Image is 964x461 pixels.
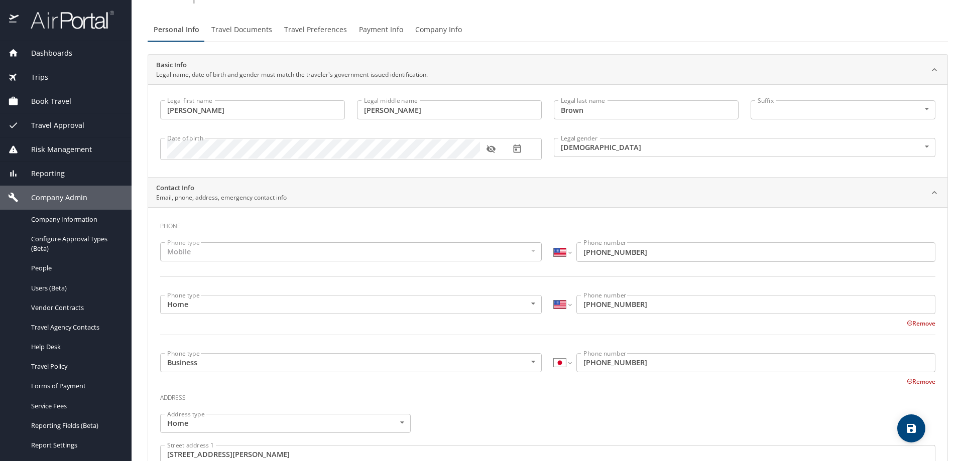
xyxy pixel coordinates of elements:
[907,319,935,328] button: Remove
[148,18,948,42] div: Profile
[156,193,287,202] p: Email, phone, address, emergency contact info
[31,323,119,332] span: Travel Agency Contacts
[148,178,947,208] div: Contact InfoEmail, phone, address, emergency contact info
[31,342,119,352] span: Help Desk
[211,24,272,36] span: Travel Documents
[156,60,428,70] h2: Basic Info
[156,70,428,79] p: Legal name, date of birth and gender must match the traveler's government-issued identification.
[751,100,935,119] div: ​
[31,283,119,293] span: Users (Beta)
[160,295,542,314] div: Home
[19,192,87,203] span: Company Admin
[160,215,935,232] h3: Phone
[156,183,287,193] h2: Contact Info
[19,72,48,83] span: Trips
[31,263,119,273] span: People
[160,242,542,261] div: Mobile
[31,440,119,450] span: Report Settings
[148,84,947,177] div: Basic InfoLegal name, date of birth and gender must match the traveler's government-issued identi...
[907,377,935,386] button: Remove
[415,24,462,36] span: Company Info
[19,144,92,155] span: Risk Management
[19,48,72,59] span: Dashboards
[154,24,199,36] span: Personal Info
[19,96,71,107] span: Book Travel
[148,55,947,85] div: Basic InfoLegal name, date of birth and gender must match the traveler's government-issued identi...
[31,234,119,253] span: Configure Approval Types (Beta)
[31,215,119,224] span: Company Information
[20,10,114,30] img: airportal-logo.png
[31,421,119,430] span: Reporting Fields (Beta)
[554,138,935,157] div: [DEMOGRAPHIC_DATA]
[31,401,119,411] span: Service Fees
[897,414,925,442] button: save
[31,362,119,371] span: Travel Policy
[160,353,542,372] div: Business
[31,381,119,391] span: Forms of Payment
[160,414,411,433] div: Home
[284,24,347,36] span: Travel Preferences
[19,168,65,179] span: Reporting
[31,303,119,313] span: Vendor Contracts
[160,387,935,404] h3: Address
[9,10,20,30] img: icon-airportal.png
[359,24,403,36] span: Payment Info
[19,120,84,131] span: Travel Approval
